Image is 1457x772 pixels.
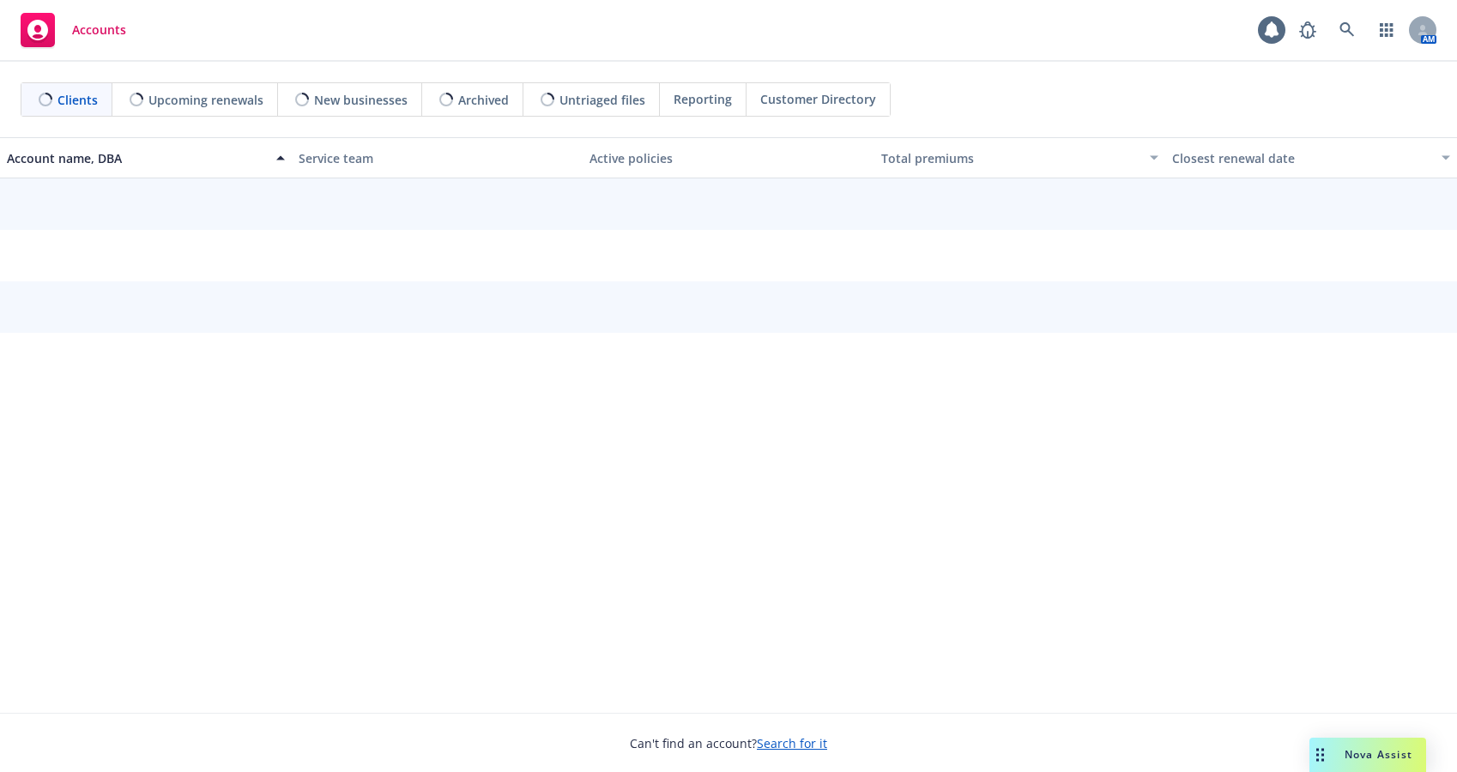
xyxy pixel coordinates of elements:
[72,23,126,37] span: Accounts
[630,734,827,752] span: Can't find an account?
[1330,13,1364,47] a: Search
[458,91,509,109] span: Archived
[881,149,1140,167] div: Total premiums
[1369,13,1404,47] a: Switch app
[674,90,732,108] span: Reporting
[1345,747,1412,762] span: Nova Assist
[148,91,263,109] span: Upcoming renewals
[1172,149,1431,167] div: Closest renewal date
[1165,137,1457,178] button: Closest renewal date
[559,91,645,109] span: Untriaged files
[1309,738,1426,772] button: Nova Assist
[7,149,266,167] div: Account name, DBA
[57,91,98,109] span: Clients
[760,90,876,108] span: Customer Directory
[583,137,874,178] button: Active policies
[314,91,408,109] span: New businesses
[299,149,577,167] div: Service team
[1291,13,1325,47] a: Report a Bug
[874,137,1166,178] button: Total premiums
[292,137,583,178] button: Service team
[1309,738,1331,772] div: Drag to move
[14,6,133,54] a: Accounts
[589,149,868,167] div: Active policies
[757,735,827,751] a: Search for it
